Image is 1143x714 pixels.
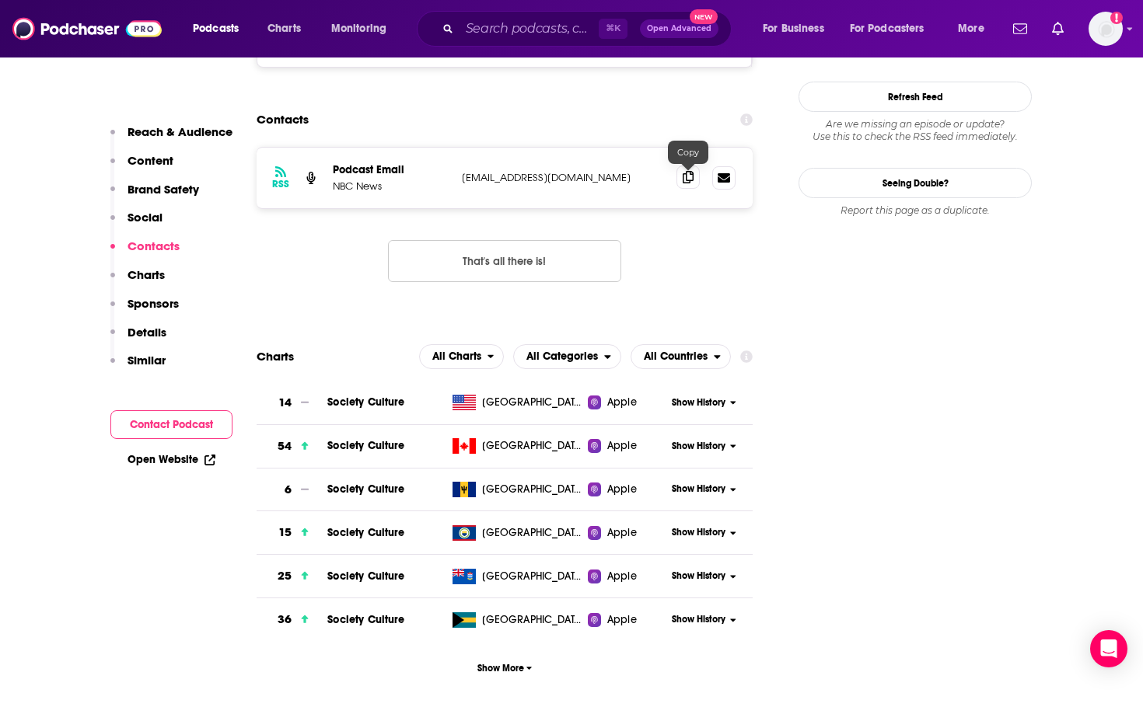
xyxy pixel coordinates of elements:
[333,163,449,176] p: Podcast Email
[257,468,327,511] a: 6
[278,567,292,585] h3: 25
[667,526,742,539] button: Show History
[446,395,589,410] a: [GEOGRAPHIC_DATA]
[690,9,718,24] span: New
[631,344,731,369] button: open menu
[850,18,925,40] span: For Podcasters
[333,179,449,193] p: NBC News
[607,395,637,410] span: Apple
[128,453,215,466] a: Open Website
[419,344,505,369] h2: Platforms
[257,425,327,468] a: 54
[388,240,621,282] button: Nothing here.
[257,555,327,597] a: 25
[667,440,742,453] button: Show History
[482,569,583,584] span: Cayman Islands
[278,611,292,629] h3: 36
[799,168,1032,198] a: Seeing Double?
[1090,630,1127,667] div: Open Intercom Messenger
[128,210,163,225] p: Social
[667,569,742,583] button: Show History
[1089,12,1123,46] button: Show profile menu
[257,105,309,134] h2: Contacts
[640,19,718,38] button: Open AdvancedNew
[644,351,708,362] span: All Countries
[110,239,180,267] button: Contacts
[12,14,162,44] img: Podchaser - Follow, Share and Rate Podcasts
[272,178,289,190] h3: RSS
[667,613,742,626] button: Show History
[482,438,583,454] span: Canada
[182,16,259,41] button: open menu
[110,153,173,182] button: Content
[672,526,725,539] span: Show History
[799,82,1032,112] button: Refresh Feed
[446,525,589,541] a: [GEOGRAPHIC_DATA]
[588,525,666,541] a: Apple
[267,18,301,40] span: Charts
[763,18,824,40] span: For Business
[110,353,166,381] button: Similar
[667,396,742,409] button: Show History
[672,482,725,496] span: Show History
[327,482,404,496] a: Society Culture
[257,16,310,41] a: Charts
[588,438,666,454] a: Apple
[128,182,199,197] p: Brand Safety
[588,612,666,628] a: Apple
[477,663,533,674] span: Show More
[599,19,627,39] span: ⌘ K
[128,353,166,367] p: Similar
[432,11,746,47] div: Search podcasts, credits, & more...
[110,325,166,354] button: Details
[672,396,725,409] span: Show History
[110,210,163,239] button: Social
[672,569,725,583] span: Show History
[1089,12,1123,46] img: User Profile
[278,524,292,542] h3: 15
[672,440,725,453] span: Show History
[607,482,637,497] span: Apple
[128,153,173,168] p: Content
[327,439,404,452] span: Society Culture
[462,171,664,184] p: [EMAIL_ADDRESS][DOMAIN_NAME]
[327,395,404,409] a: Society Culture
[947,16,1004,41] button: open menu
[513,344,621,369] button: open menu
[588,482,666,497] a: Apple
[482,395,583,410] span: United States
[128,239,180,253] p: Contacts
[1089,12,1123,46] span: Logged in as torisims
[110,410,232,439] button: Contact Podcast
[588,569,666,584] a: Apple
[482,612,583,628] span: Bahamas
[1110,12,1123,24] svg: Add a profile image
[257,598,327,641] a: 36
[320,16,407,41] button: open menu
[327,569,404,583] a: Society Culture
[327,613,404,626] a: Society Culture
[513,344,621,369] h2: Categories
[278,394,292,412] h3: 14
[446,569,589,584] a: [GEOGRAPHIC_DATA]
[419,344,505,369] button: open menu
[110,182,199,211] button: Brand Safety
[193,18,239,40] span: Podcasts
[631,344,731,369] h2: Countries
[840,16,947,41] button: open menu
[482,482,583,497] span: Barbados
[327,526,404,539] a: Society Culture
[460,16,599,41] input: Search podcasts, credits, & more...
[257,349,294,364] h2: Charts
[799,118,1032,143] div: Are we missing an episode or update? Use this to check the RSS feed immediately.
[607,612,637,628] span: Apple
[1046,16,1070,42] a: Show notifications dropdown
[128,325,166,340] p: Details
[647,25,711,33] span: Open Advanced
[958,18,984,40] span: More
[526,351,598,362] span: All Categories
[607,525,637,541] span: Apple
